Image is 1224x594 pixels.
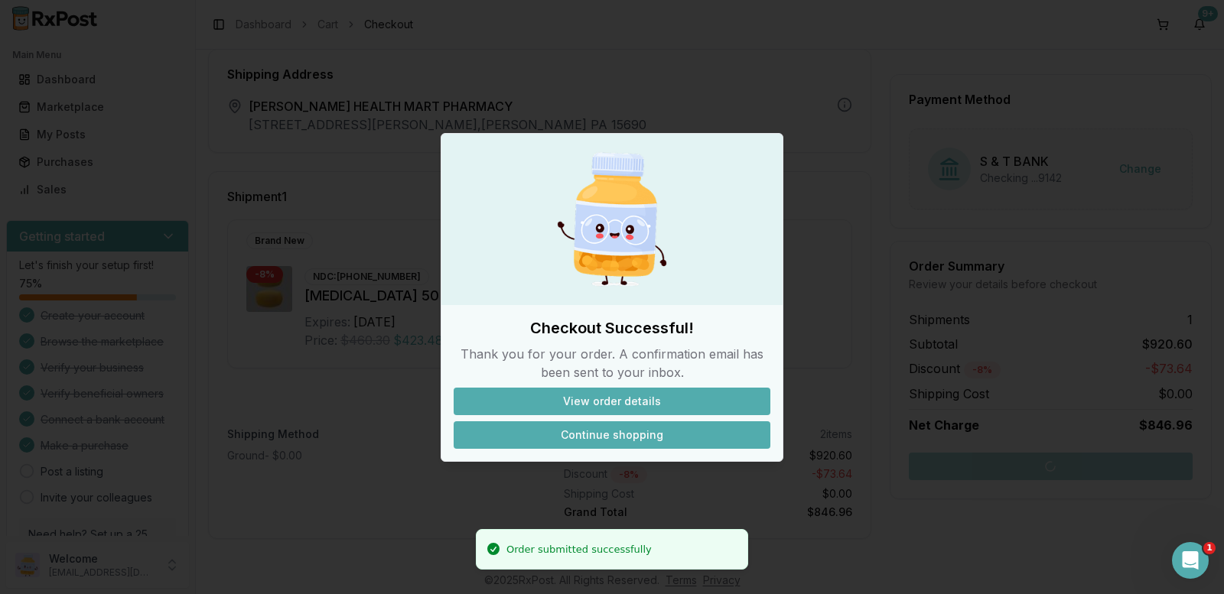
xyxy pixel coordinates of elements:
[454,421,770,449] button: Continue shopping
[454,317,770,339] h2: Checkout Successful!
[1203,542,1216,554] span: 1
[1172,542,1209,579] iframe: Intercom live chat
[539,146,685,293] img: Happy Pill Bottle
[454,345,770,381] p: Thank you for your order. A confirmation email has been sent to your inbox.
[454,388,770,415] button: View order details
